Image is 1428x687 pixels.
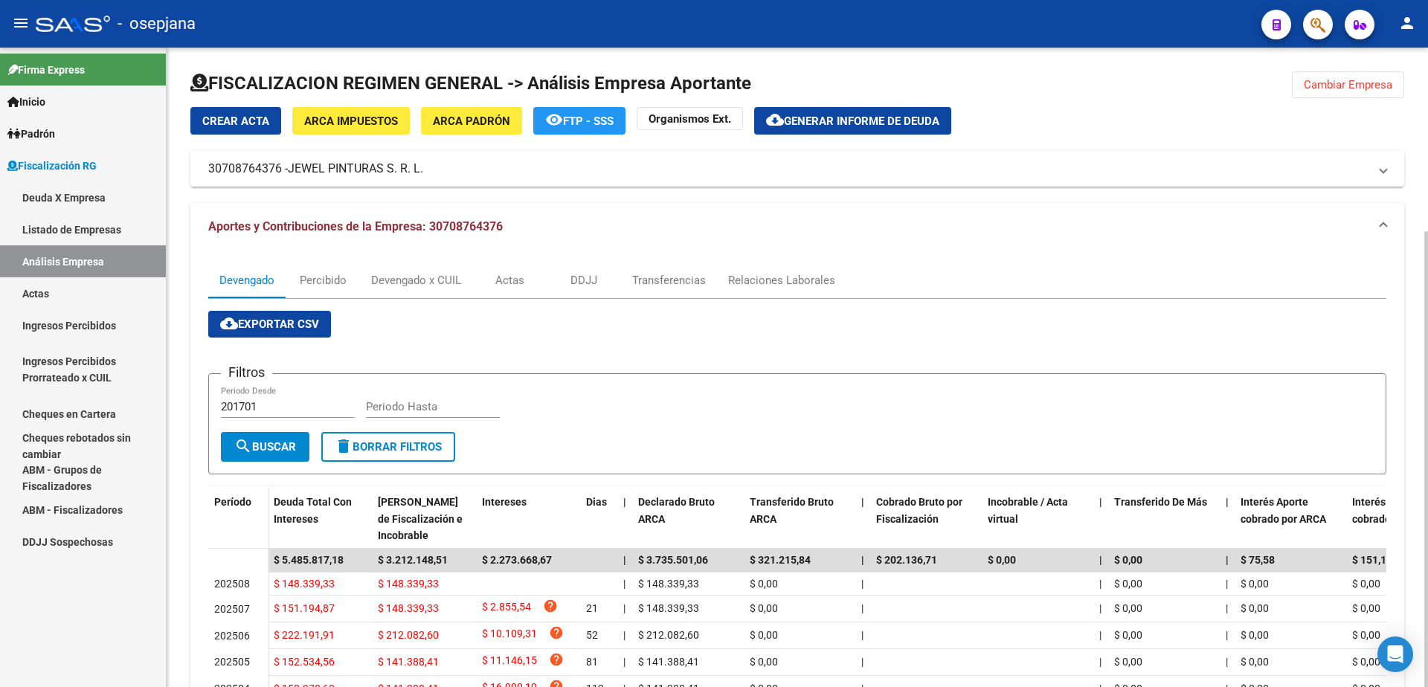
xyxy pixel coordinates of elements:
button: ARCA Impuestos [292,107,410,135]
span: 202505 [214,656,250,668]
datatable-header-cell: Incobrable / Acta virtual [982,486,1093,552]
div: Devengado [219,272,274,288]
span: Crear Acta [202,115,269,128]
span: $ 0,00 [750,629,778,641]
span: | [623,602,625,614]
h1: FISCALIZACION REGIMEN GENERAL -> Análisis Empresa Aportante [190,71,751,95]
span: | [1099,656,1101,668]
datatable-header-cell: Transferido Bruto ARCA [744,486,855,552]
span: | [1099,554,1102,566]
span: | [1099,629,1101,641]
button: FTP - SSS [533,107,625,135]
mat-expansion-panel-header: 30708764376 -JEWEL PINTURAS S. R. L. [190,151,1404,187]
span: $ 0,00 [1241,578,1269,590]
datatable-header-cell: Deuda Bruta Neto de Fiscalización e Incobrable [372,486,476,552]
span: | [861,602,863,614]
span: $ 321.215,84 [750,554,811,566]
mat-icon: menu [12,14,30,32]
span: $ 0,00 [1241,656,1269,668]
i: help [549,652,564,667]
span: | [1099,496,1102,508]
span: Borrar Filtros [335,440,442,454]
span: $ 202.136,71 [876,554,937,566]
button: Buscar [221,432,309,462]
span: | [861,656,863,668]
mat-icon: remove_red_eye [545,111,563,129]
datatable-header-cell: Dias [580,486,617,552]
mat-icon: search [234,437,252,455]
span: Cambiar Empresa [1304,78,1392,91]
mat-panel-title: 30708764376 - [208,161,1368,177]
span: $ 75,58 [1241,554,1275,566]
mat-icon: delete [335,437,353,455]
div: Actas [495,272,524,288]
span: $ 148.339,33 [638,578,699,590]
datatable-header-cell: Cobrado Bruto por Fiscalización [870,486,982,552]
span: $ 212.082,60 [638,629,699,641]
datatable-header-cell: Transferido De Más [1108,486,1220,552]
div: Percibido [300,272,347,288]
span: Buscar [234,440,296,454]
span: Padrón [7,126,55,142]
datatable-header-cell: | [1220,486,1235,552]
span: - osepjana [118,7,196,40]
datatable-header-cell: | [1093,486,1108,552]
span: $ 0,00 [1114,578,1142,590]
span: $ 151,17 [1352,554,1392,566]
datatable-header-cell: Deuda Total Con Intereses [268,486,372,552]
span: | [861,496,864,508]
datatable-header-cell: Intereses [476,486,580,552]
h3: Filtros [221,362,272,383]
span: 21 [586,602,598,614]
span: | [623,496,626,508]
button: Generar informe de deuda [754,107,951,135]
span: 202508 [214,578,250,590]
span: 52 [586,629,598,641]
span: $ 0,00 [1114,656,1142,668]
span: $ 0,00 [1114,554,1142,566]
span: $ 5.485.817,18 [274,554,344,566]
div: Transferencias [632,272,706,288]
span: ARCA Impuestos [304,115,398,128]
mat-icon: person [1398,14,1416,32]
div: Devengado x CUIL [371,272,461,288]
datatable-header-cell: Interés Aporte cobrado por ARCA [1235,486,1346,552]
span: 81 [586,656,598,668]
span: $ 11.146,15 [482,652,537,672]
div: DDJJ [570,272,597,288]
span: Firma Express [7,62,85,78]
span: Transferido Bruto ARCA [750,496,834,525]
span: $ 212.082,60 [378,629,439,641]
span: $ 0,00 [1114,602,1142,614]
span: Transferido De Más [1114,496,1207,508]
button: Crear Acta [190,107,281,135]
span: Aportes y Contribuciones de la Empresa: 30708764376 [208,219,503,233]
mat-icon: cloud_download [220,315,238,332]
span: $ 0,00 [1241,602,1269,614]
span: | [861,554,864,566]
span: | [1226,554,1229,566]
span: Deuda Total Con Intereses [274,496,352,525]
span: Exportar CSV [220,317,319,331]
button: Borrar Filtros [321,432,455,462]
button: Cambiar Empresa [1292,71,1404,98]
span: Inicio [7,94,45,110]
span: Fiscalización RG [7,158,97,174]
span: | [623,656,625,668]
span: Período [214,496,251,508]
mat-icon: cloud_download [766,111,784,129]
span: $ 0,00 [1114,629,1142,641]
span: Cobrado Bruto por Fiscalización [876,496,962,525]
span: $ 0,00 [1241,629,1269,641]
span: | [623,629,625,641]
span: $ 148.339,33 [378,602,439,614]
span: $ 148.339,33 [638,602,699,614]
span: Interés Aporte cobrado por ARCA [1241,496,1326,525]
span: $ 148.339,33 [274,578,335,590]
span: | [1226,656,1228,668]
span: Declarado Bruto ARCA [638,496,715,525]
span: $ 222.191,91 [274,629,335,641]
mat-expansion-panel-header: Aportes y Contribuciones de la Empresa: 30708764376 [190,203,1404,251]
span: FTP - SSS [563,115,614,128]
span: $ 141.388,41 [638,656,699,668]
